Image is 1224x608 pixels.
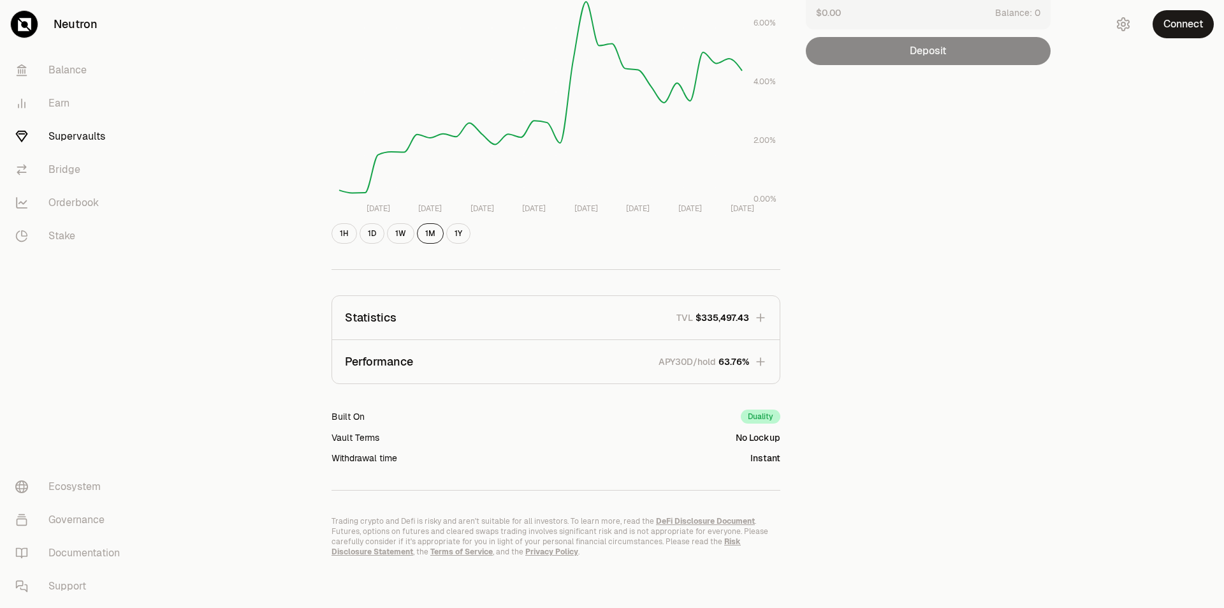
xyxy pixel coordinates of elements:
[5,153,138,186] a: Bridge
[331,516,780,526] p: Trading crypto and Defi is risky and aren't suitable for all investors. To learn more, read the .
[331,452,397,464] div: Withdrawal time
[626,204,650,214] tspan: [DATE]
[345,309,397,327] p: Statistics
[418,204,442,214] tspan: [DATE]
[5,120,138,153] a: Supervaults
[718,355,749,368] span: 63.76%
[5,503,138,537] a: Governance
[754,194,776,204] tspan: 0.00%
[1153,10,1214,38] button: Connect
[696,311,749,324] span: $335,497.43
[522,204,546,214] tspan: [DATE]
[446,223,470,244] button: 1Y
[5,186,138,219] a: Orderbook
[5,87,138,120] a: Earn
[331,410,365,423] div: Built On
[731,204,754,214] tspan: [DATE]
[736,431,780,444] div: No Lockup
[741,410,780,424] div: Duality
[331,526,780,557] p: Futures, options on futures and cleared swaps trading involves significant risk and is not approp...
[417,223,444,244] button: 1M
[345,353,413,371] p: Performance
[750,452,780,464] div: Instant
[678,204,702,214] tspan: [DATE]
[754,18,776,28] tspan: 6.00%
[659,355,716,368] p: APY30D/hold
[387,223,414,244] button: 1W
[5,54,138,87] a: Balance
[995,6,1032,19] span: Balance:
[656,516,755,526] a: DeFi Disclosure Document
[367,204,390,214] tspan: [DATE]
[332,340,780,383] button: PerformanceAPY30D/hold63.76%
[331,223,357,244] button: 1H
[331,537,741,557] a: Risk Disclosure Statement
[525,547,578,557] a: Privacy Policy
[430,547,493,557] a: Terms of Service
[816,6,841,19] button: $0.00
[5,470,138,503] a: Ecosystem
[754,77,776,87] tspan: 4.00%
[360,223,384,244] button: 1D
[5,570,138,603] a: Support
[332,296,780,339] button: StatisticsTVL$335,497.43
[676,311,693,324] p: TVL
[5,219,138,253] a: Stake
[574,204,598,214] tspan: [DATE]
[754,135,776,145] tspan: 2.00%
[5,537,138,570] a: Documentation
[470,204,494,214] tspan: [DATE]
[331,431,379,444] div: Vault Terms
